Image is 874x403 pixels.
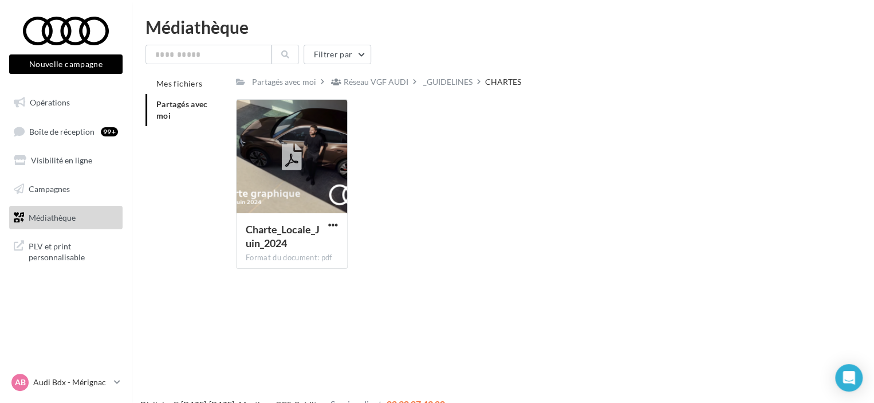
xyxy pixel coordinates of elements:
[7,206,125,230] a: Médiathèque
[9,371,123,393] a: AB Audi Bdx - Mérignac
[30,97,70,107] span: Opérations
[344,76,408,88] div: Réseau VGF AUDI
[485,76,521,88] div: CHARTES
[29,184,70,194] span: Campagnes
[246,253,338,263] div: Format du document: pdf
[15,377,26,388] span: AB
[7,119,125,144] a: Boîte de réception99+
[7,91,125,115] a: Opérations
[29,238,118,263] span: PLV et print personnalisable
[31,155,92,165] span: Visibilité en ligne
[246,223,320,249] span: Charte_Locale_Juin_2024
[252,76,316,88] div: Partagés avec moi
[29,212,76,222] span: Médiathèque
[33,377,109,388] p: Audi Bdx - Mérignac
[156,99,208,120] span: Partagés avec moi
[101,127,118,136] div: 99+
[304,45,371,64] button: Filtrer par
[156,79,202,88] span: Mes fichiers
[145,18,860,36] div: Médiathèque
[835,364,863,392] div: Open Intercom Messenger
[7,234,125,268] a: PLV et print personnalisable
[29,126,95,136] span: Boîte de réception
[7,177,125,201] a: Campagnes
[423,76,473,88] div: _GUIDELINES
[9,54,123,74] button: Nouvelle campagne
[7,148,125,173] a: Visibilité en ligne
